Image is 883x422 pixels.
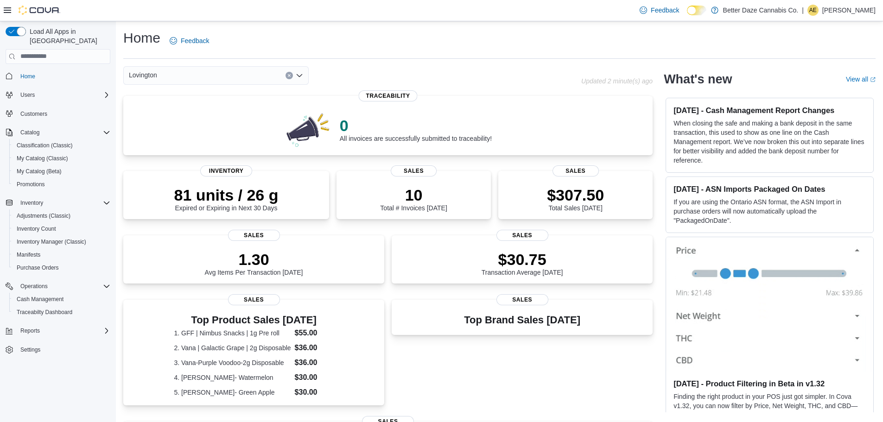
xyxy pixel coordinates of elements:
button: Inventory Count [9,222,114,235]
span: My Catalog (Classic) [17,155,68,162]
button: Inventory [2,196,114,209]
span: Reports [17,325,110,336]
span: My Catalog (Beta) [13,166,110,177]
button: Catalog [2,126,114,139]
h3: [DATE] - Product Filtering in Beta in v1.32 [673,379,866,388]
span: Adjustments (Classic) [17,212,70,220]
span: Sales [228,230,280,241]
a: Settings [17,344,44,355]
button: Settings [2,343,114,356]
input: Dark Mode [687,6,706,15]
dd: $55.00 [295,328,334,339]
p: $30.75 [482,250,563,269]
dt: 4. [PERSON_NAME]- Watermelon [174,373,291,382]
button: Reports [2,324,114,337]
span: Promotions [13,179,110,190]
span: Purchase Orders [17,264,59,271]
button: Reports [17,325,44,336]
div: Total Sales [DATE] [547,186,604,212]
button: Manifests [9,248,114,261]
span: Home [20,73,35,80]
span: Traceabilty Dashboard [17,309,72,316]
button: Inventory [17,197,47,208]
p: [PERSON_NAME] [822,5,876,16]
span: Sales [553,165,599,176]
svg: External link [870,77,876,82]
button: Home [2,69,114,83]
span: Manifests [17,251,40,258]
span: Reports [20,327,40,334]
span: Promotions [17,181,45,188]
a: Inventory Manager (Classic) [13,236,90,247]
span: Users [20,91,35,99]
p: Better Daze Cannabis Co. [723,5,799,16]
dt: 3. Vana-Purple Voodoo-2g Disposable [174,358,291,367]
a: View allExternal link [846,76,876,83]
span: Inventory Manager (Classic) [17,238,86,246]
span: Inventory Manager (Classic) [13,236,110,247]
span: Sales [228,294,280,305]
a: Purchase Orders [13,262,63,273]
span: Traceability [359,90,418,101]
p: 0 [340,116,492,135]
p: 1.30 [205,250,303,269]
button: Inventory Manager (Classic) [9,235,114,248]
span: Home [17,70,110,82]
span: Operations [20,283,48,290]
button: Users [2,88,114,101]
p: 81 units / 26 g [174,186,279,204]
h1: Home [123,29,160,47]
button: Catalog [17,127,43,138]
button: Customers [2,107,114,120]
p: If you are using the Ontario ASN format, the ASN Import in purchase orders will now automatically... [673,197,866,225]
span: Traceabilty Dashboard [13,307,110,318]
span: My Catalog (Beta) [17,168,62,175]
dt: 5. [PERSON_NAME]- Green Apple [174,388,291,397]
h2: What's new [664,72,732,87]
button: Clear input [286,72,293,79]
span: Load All Apps in [GEOGRAPHIC_DATA] [26,27,110,45]
button: Open list of options [296,72,303,79]
button: Adjustments (Classic) [9,209,114,222]
p: $307.50 [547,186,604,204]
span: Sales [496,230,548,241]
a: Customers [17,108,51,120]
span: Customers [17,108,110,120]
h3: [DATE] - ASN Imports Packaged On Dates [673,184,866,194]
img: Cova [19,6,60,15]
p: Updated 2 minute(s) ago [581,77,653,85]
dd: $30.00 [295,387,334,398]
button: My Catalog (Classic) [9,152,114,165]
h3: Top Brand Sales [DATE] [464,315,580,326]
dt: 1. GFF | Nimbus Snacks | 1g Pre roll [174,328,291,338]
span: Feedback [181,36,209,45]
div: Total # Invoices [DATE] [380,186,447,212]
span: My Catalog (Classic) [13,153,110,164]
dt: 2. Vana | Galactic Grape | 2g Disposable [174,343,291,353]
button: My Catalog (Beta) [9,165,114,178]
p: When closing the safe and making a bank deposit in the same transaction, this used to show as one... [673,119,866,165]
span: Operations [17,281,110,292]
a: Cash Management [13,294,67,305]
span: AE [809,5,817,16]
span: Cash Management [13,294,110,305]
h3: [DATE] - Cash Management Report Changes [673,106,866,115]
span: Settings [17,344,110,355]
span: Inventory [200,165,252,176]
span: Customers [20,110,47,118]
p: | [802,5,804,16]
div: Transaction Average [DATE] [482,250,563,276]
a: Manifests [13,249,44,260]
a: My Catalog (Beta) [13,166,65,177]
dd: $36.00 [295,342,334,353]
div: Alyssa Escandon [807,5,819,16]
span: Classification (Classic) [13,140,110,151]
span: Sales [391,165,437,176]
dd: $30.00 [295,372,334,383]
a: My Catalog (Classic) [13,153,72,164]
a: Inventory Count [13,223,60,234]
span: Settings [20,346,40,353]
span: Users [17,89,110,101]
span: Catalog [20,129,39,136]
